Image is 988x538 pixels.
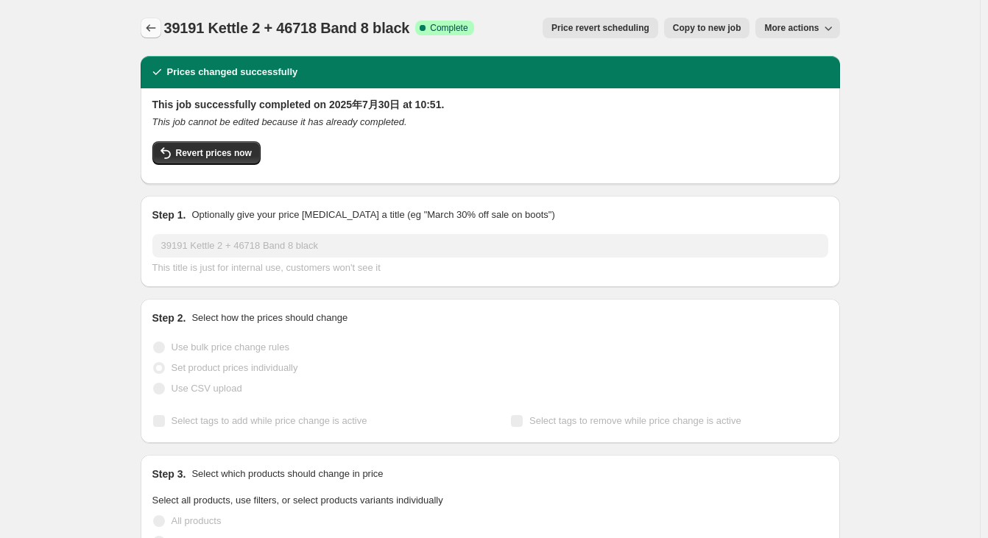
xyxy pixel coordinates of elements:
span: Select all products, use filters, or select products variants individually [152,495,443,506]
span: Use bulk price change rules [172,341,289,353]
span: Select tags to remove while price change is active [529,415,741,426]
span: All products [172,515,222,526]
span: Select tags to add while price change is active [172,415,367,426]
span: Copy to new job [673,22,741,34]
span: This title is just for internal use, customers won't see it [152,262,381,273]
h2: Step 2. [152,311,186,325]
span: More actions [764,22,819,34]
h2: Step 3. [152,467,186,481]
h2: Step 1. [152,208,186,222]
i: This job cannot be edited because it has already completed. [152,116,407,127]
button: Price change jobs [141,18,161,38]
span: Revert prices now [176,147,252,159]
button: More actions [755,18,839,38]
p: Select which products should change in price [191,467,383,481]
input: 30% off holiday sale [152,234,828,258]
p: Select how the prices should change [191,311,347,325]
span: Use CSV upload [172,383,242,394]
button: Revert prices now [152,141,261,165]
button: Copy to new job [664,18,750,38]
span: Price revert scheduling [551,22,649,34]
span: Set product prices individually [172,362,298,373]
button: Price revert scheduling [543,18,658,38]
h2: This job successfully completed on 2025年7月30日 at 10:51. [152,97,828,112]
p: Optionally give your price [MEDICAL_DATA] a title (eg "March 30% off sale on boots") [191,208,554,222]
span: 39191 Kettle 2 + 46718 Band 8 black [164,20,410,36]
h2: Prices changed successfully [167,65,298,79]
span: Complete [430,22,467,34]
